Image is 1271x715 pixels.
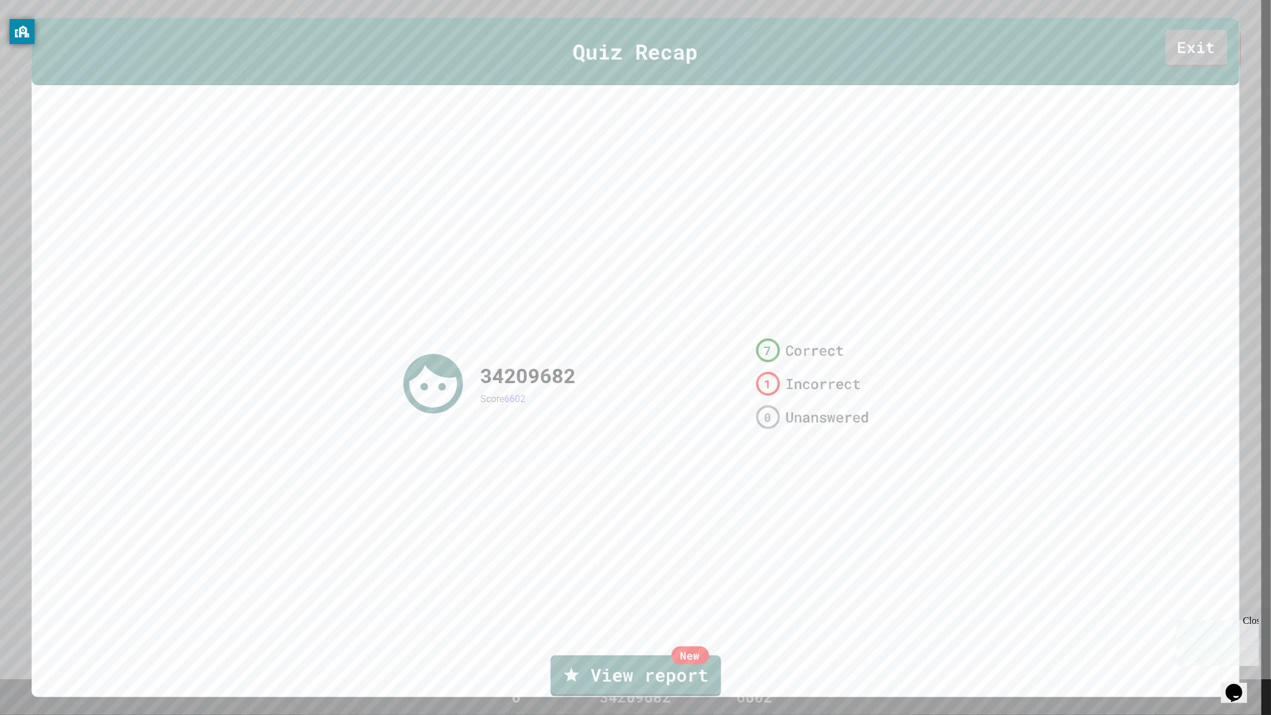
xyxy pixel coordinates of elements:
[1172,615,1259,666] iframe: chat widget
[1221,667,1259,703] iframe: chat widget
[481,393,505,405] span: Score
[786,340,844,361] span: Correct
[481,361,576,391] div: 34209682
[756,338,780,362] div: 7
[551,655,721,697] a: View report
[1166,30,1228,67] a: Exit
[10,19,35,44] button: privacy banner
[32,18,1239,85] div: Quiz Recap
[5,5,82,76] div: Chat with us now!Close
[756,405,780,429] div: 0
[756,372,780,396] div: 1
[786,373,861,394] span: Incorrect
[505,393,526,405] span: 6602
[672,646,709,664] div: New
[786,406,869,428] span: Unanswered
